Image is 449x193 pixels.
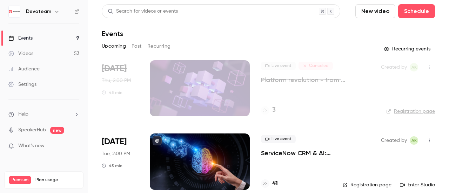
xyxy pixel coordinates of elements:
[102,77,131,84] span: Thu, 2:00 PM
[102,136,127,147] span: [DATE]
[102,60,139,116] div: Sep 18 Thu, 2:00 PM (Europe/Amsterdam)
[9,6,20,17] img: Devoteam
[261,149,331,157] a: ServiceNow CRM & AI: Building intelligent customer relationships
[343,181,391,188] a: Registration page
[381,63,407,71] span: Created by
[102,150,130,157] span: Tue, 2:00 PM
[18,142,45,150] span: What's new
[108,8,178,15] div: Search for videos or events
[261,135,296,143] span: Live event
[411,136,417,145] span: AK
[18,111,28,118] span: Help
[261,105,276,115] a: 3
[18,126,46,134] a: SpeakerHub
[261,76,370,84] a: Platform revolution - from independent research to real-world results
[400,181,435,188] a: Enter Studio
[355,4,395,18] button: New video
[410,63,418,71] span: Adrianna Kielin
[147,41,171,52] button: Recurring
[8,111,79,118] li: help-dropdown-opener
[8,81,36,88] div: Settings
[102,41,126,52] button: Upcoming
[299,62,333,70] span: Canceled
[261,62,296,70] span: Live event
[102,90,122,95] div: 45 min
[102,163,122,168] div: 45 min
[386,108,435,115] a: Registration page
[50,127,64,134] span: new
[272,105,276,115] h4: 3
[398,4,435,18] button: Schedule
[8,66,40,73] div: Audience
[26,8,51,15] h6: Devoteam
[261,179,278,188] a: 41
[8,35,33,42] div: Events
[381,43,435,55] button: Recurring events
[381,136,407,145] span: Created by
[8,50,33,57] div: Videos
[410,136,418,145] span: Adrianna Kielin
[102,29,123,38] h1: Events
[71,143,79,149] iframe: Noticeable Trigger
[102,63,127,74] span: [DATE]
[272,179,278,188] h4: 41
[132,41,142,52] button: Past
[411,63,417,71] span: AK
[35,177,79,183] span: Plan usage
[102,133,139,189] div: Sep 23 Tue, 2:00 PM (Europe/Amsterdam)
[9,176,31,184] span: Premium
